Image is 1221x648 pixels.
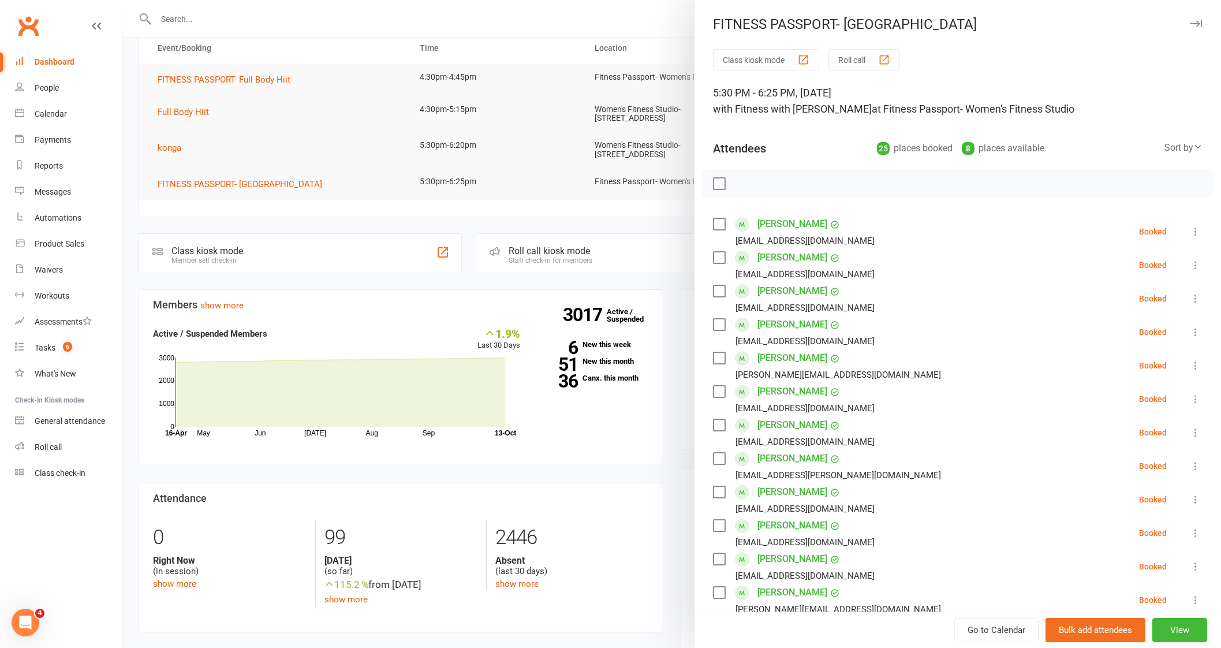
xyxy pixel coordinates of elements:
[12,609,39,636] iframe: Intercom live chat
[757,550,827,568] a: [PERSON_NAME]
[15,75,122,101] a: People
[757,516,827,535] a: [PERSON_NAME]
[735,602,941,617] div: [PERSON_NAME][EMAIL_ADDRESS][DOMAIN_NAME]
[35,291,69,300] div: Workouts
[757,215,827,233] a: [PERSON_NAME]
[15,153,122,179] a: Reports
[15,408,122,434] a: General attendance kiosk mode
[1164,140,1203,155] div: Sort by
[35,135,71,144] div: Payments
[757,416,827,434] a: [PERSON_NAME]
[35,468,85,478] div: Class check-in
[15,460,122,486] a: Class kiosk mode
[877,140,953,157] div: places booked
[1139,228,1167,236] div: Booked
[14,12,43,40] a: Clubworx
[757,449,827,468] a: [PERSON_NAME]
[757,315,827,334] a: [PERSON_NAME]
[735,401,875,416] div: [EMAIL_ADDRESS][DOMAIN_NAME]
[735,501,875,516] div: [EMAIL_ADDRESS][DOMAIN_NAME]
[962,142,974,155] div: 8
[735,334,875,349] div: [EMAIL_ADDRESS][DOMAIN_NAME]
[694,16,1221,32] div: FITNESS PASSPORT- [GEOGRAPHIC_DATA]
[1139,529,1167,537] div: Booked
[35,442,62,452] div: Roll call
[15,257,122,283] a: Waivers
[1139,362,1167,370] div: Booked
[735,233,875,248] div: [EMAIL_ADDRESS][DOMAIN_NAME]
[15,205,122,231] a: Automations
[757,583,827,602] a: [PERSON_NAME]
[1139,496,1167,504] div: Booked
[63,342,72,352] span: 6
[15,283,122,309] a: Workouts
[757,282,827,300] a: [PERSON_NAME]
[713,85,1203,117] div: 5:30 PM - 6:25 PM, [DATE]
[1139,462,1167,470] div: Booked
[1139,395,1167,403] div: Booked
[35,343,55,352] div: Tasks
[1139,429,1167,437] div: Booked
[828,49,900,70] button: Roll call
[1139,328,1167,336] div: Booked
[735,535,875,550] div: [EMAIL_ADDRESS][DOMAIN_NAME]
[15,127,122,153] a: Payments
[15,335,122,361] a: Tasks 6
[735,434,875,449] div: [EMAIL_ADDRESS][DOMAIN_NAME]
[35,265,63,274] div: Waivers
[735,468,941,483] div: [EMAIL_ADDRESS][PERSON_NAME][DOMAIN_NAME]
[1139,295,1167,303] div: Booked
[1152,618,1207,642] button: View
[35,609,44,618] span: 4
[735,300,875,315] div: [EMAIL_ADDRESS][DOMAIN_NAME]
[872,103,1074,115] span: at Fitness Passport- Women's Fitness Studio
[1139,563,1167,571] div: Booked
[735,568,875,583] div: [EMAIL_ADDRESS][DOMAIN_NAME]
[1139,261,1167,269] div: Booked
[35,161,63,170] div: Reports
[735,367,941,382] div: [PERSON_NAME][EMAIL_ADDRESS][DOMAIN_NAME]
[35,83,59,92] div: People
[15,309,122,335] a: Assessments
[757,382,827,401] a: [PERSON_NAME]
[35,109,67,118] div: Calendar
[15,361,122,387] a: What's New
[962,140,1044,157] div: places available
[15,231,122,257] a: Product Sales
[1139,596,1167,604] div: Booked
[757,483,827,501] a: [PERSON_NAME]
[15,49,122,75] a: Dashboard
[757,248,827,267] a: [PERSON_NAME]
[15,179,122,205] a: Messages
[35,239,84,248] div: Product Sales
[713,49,819,70] button: Class kiosk mode
[35,317,92,326] div: Assessments
[713,103,872,115] span: with Fitness with [PERSON_NAME]
[35,187,71,196] div: Messages
[877,142,890,155] div: 25
[35,213,81,222] div: Automations
[35,57,74,66] div: Dashboard
[1045,618,1145,642] button: Bulk add attendees
[35,369,76,378] div: What's New
[15,434,122,460] a: Roll call
[757,349,827,367] a: [PERSON_NAME]
[35,416,105,426] div: General attendance
[954,618,1039,642] a: Go to Calendar
[713,140,766,157] div: Attendees
[735,267,875,282] div: [EMAIL_ADDRESS][DOMAIN_NAME]
[15,101,122,127] a: Calendar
